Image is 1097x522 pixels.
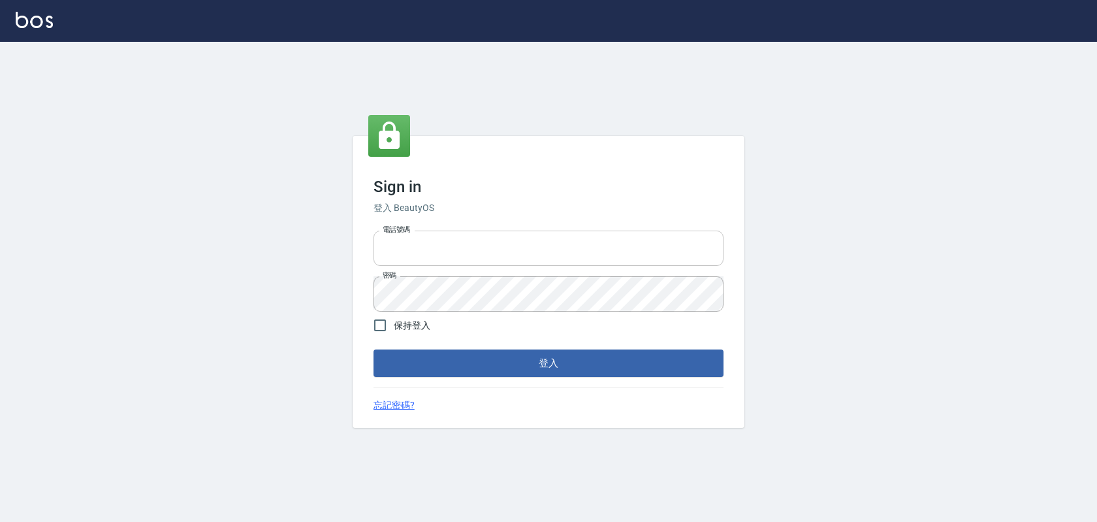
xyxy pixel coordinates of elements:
span: 保持登入 [394,319,430,333]
button: 登入 [374,350,723,377]
label: 電話號碼 [383,225,410,235]
h6: 登入 BeautyOS [374,201,723,215]
label: 密碼 [383,270,396,280]
a: 忘記密碼? [374,399,415,412]
h3: Sign in [374,178,723,196]
img: Logo [16,12,53,28]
